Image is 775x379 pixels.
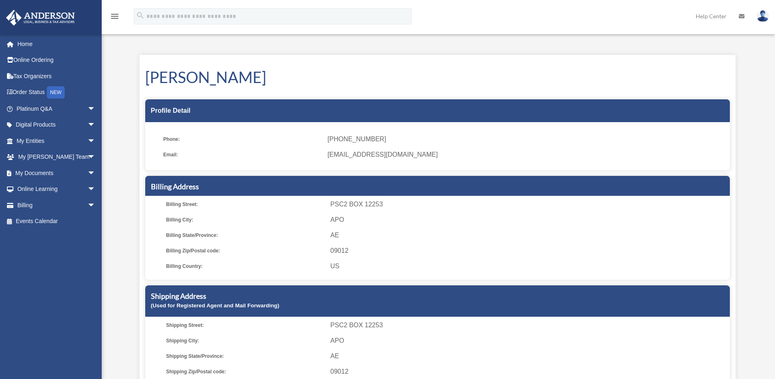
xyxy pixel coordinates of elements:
[166,320,325,331] span: Shipping Street:
[47,86,65,99] div: NEW
[166,335,325,346] span: Shipping City:
[151,291,724,301] h5: Shipping Address
[6,68,108,84] a: Tax Organizers
[166,199,325,210] span: Billing Street:
[166,230,325,241] span: Billing State/Province:
[6,36,108,52] a: Home
[6,133,108,149] a: My Entitiesarrow_drop_down
[87,149,104,166] span: arrow_drop_down
[330,351,727,362] span: AE
[110,11,120,21] i: menu
[163,134,322,145] span: Phone:
[87,133,104,149] span: arrow_drop_down
[87,101,104,117] span: arrow_drop_down
[327,134,724,145] span: [PHONE_NUMBER]
[166,351,325,362] span: Shipping State/Province:
[330,366,727,377] span: 09012
[166,214,325,226] span: Billing City:
[145,66,730,88] h1: [PERSON_NAME]
[6,117,108,133] a: Digital Productsarrow_drop_down
[330,335,727,346] span: APO
[6,181,108,197] a: Online Learningarrow_drop_down
[110,14,120,21] a: menu
[6,213,108,230] a: Events Calendar
[6,84,108,101] a: Order StatusNEW
[6,149,108,165] a: My [PERSON_NAME] Teamarrow_drop_down
[330,214,727,226] span: APO
[6,165,108,181] a: My Documentsarrow_drop_down
[151,302,279,309] small: (Used for Registered Agent and Mail Forwarding)
[330,199,727,210] span: PSC2 BOX 12253
[330,320,727,331] span: PSC2 BOX 12253
[4,10,77,26] img: Anderson Advisors Platinum Portal
[166,366,325,377] span: Shipping Zip/Postal code:
[145,99,730,122] div: Profile Detail
[330,261,727,272] span: US
[166,245,325,256] span: Billing Zip/Postal code:
[6,197,108,213] a: Billingarrow_drop_down
[166,261,325,272] span: Billing Country:
[6,52,108,68] a: Online Ordering
[330,245,727,256] span: 09012
[136,11,145,20] i: search
[327,149,724,160] span: [EMAIL_ADDRESS][DOMAIN_NAME]
[87,181,104,198] span: arrow_drop_down
[87,165,104,182] span: arrow_drop_down
[87,197,104,214] span: arrow_drop_down
[757,10,769,22] img: User Pic
[87,117,104,134] span: arrow_drop_down
[163,149,322,160] span: Email:
[151,182,724,192] h5: Billing Address
[330,230,727,241] span: AE
[6,101,108,117] a: Platinum Q&Aarrow_drop_down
